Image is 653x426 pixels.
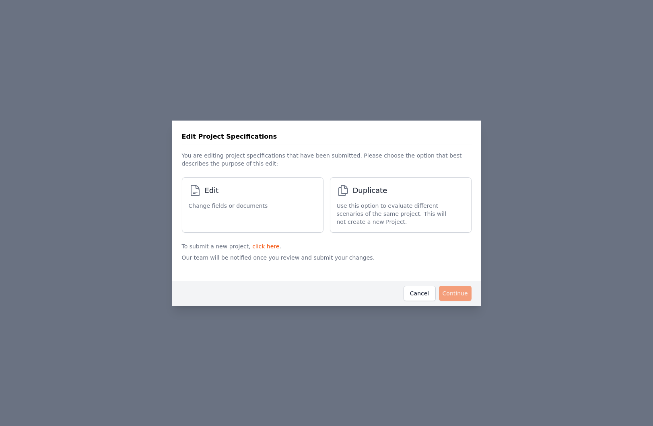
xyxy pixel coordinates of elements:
span: Change fields or documents [189,202,268,210]
button: Cancel [404,286,436,301]
p: Our team will be notified once you review and submit your changes. [182,250,472,274]
p: You are editing project specifications that have been submitted. Please choose the option that be... [182,145,472,171]
a: click here [252,243,279,250]
h3: Edit Project Specifications [182,132,277,141]
span: Duplicate [353,185,387,196]
span: Use this option to evaluate different scenarios of the same project. This will not create a new P... [337,202,457,226]
p: To submit a new project, . [182,239,472,250]
button: Continue [439,286,472,301]
span: Edit [205,185,219,196]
